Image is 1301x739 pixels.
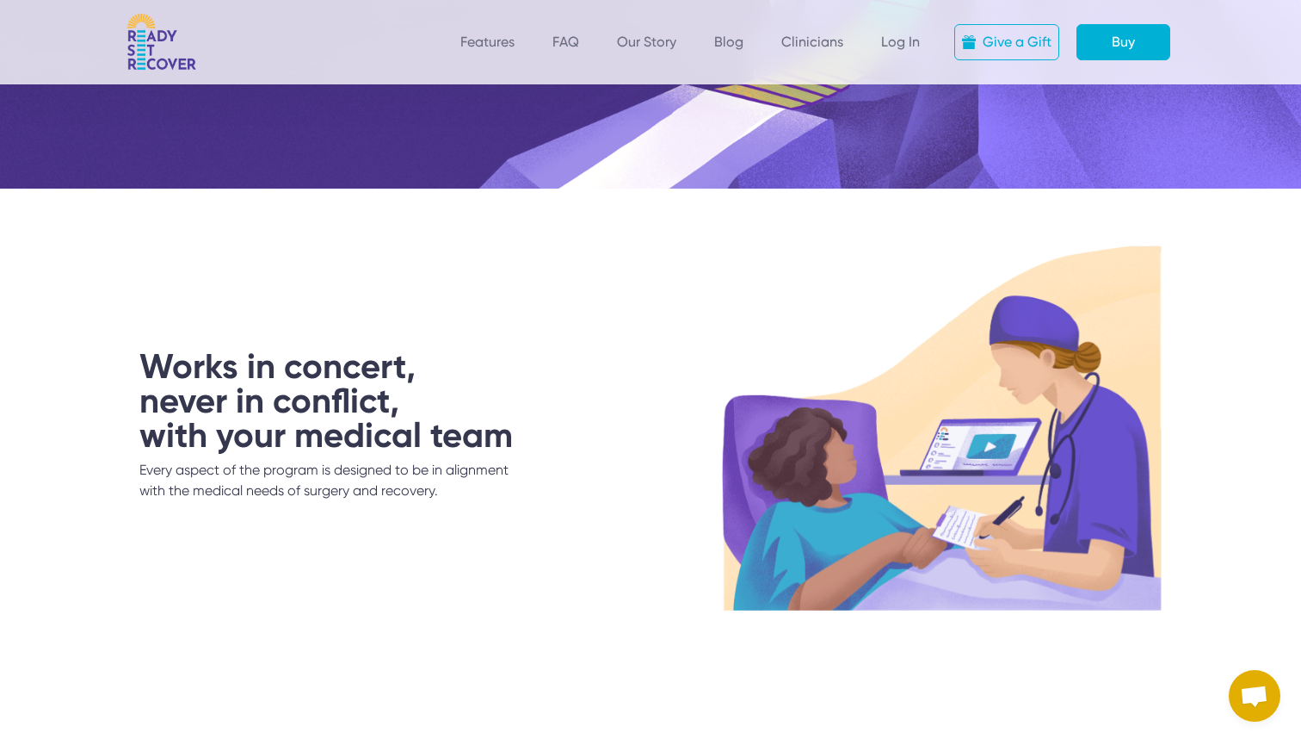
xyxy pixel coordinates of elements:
img: RSR [127,14,196,71]
a: Buy [1076,24,1170,60]
a: Give a Gift [954,24,1059,60]
img: Doctor patient [721,240,1162,611]
a: Blog [714,34,743,50]
div: Every aspect of the program is designed to be in alignment with the medical needs of surgery and ... [139,460,525,501]
div: Open chat [1229,670,1280,722]
div: Buy [1112,32,1135,53]
div: Works in concert, never in conflict, with your medical team [139,350,525,453]
a: Clinicians [781,34,843,50]
a: FAQ [552,34,579,50]
a: Our Story [617,34,676,50]
div: Give a Gift [983,32,1051,53]
a: Features [460,34,515,50]
a: Log In [881,34,920,50]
